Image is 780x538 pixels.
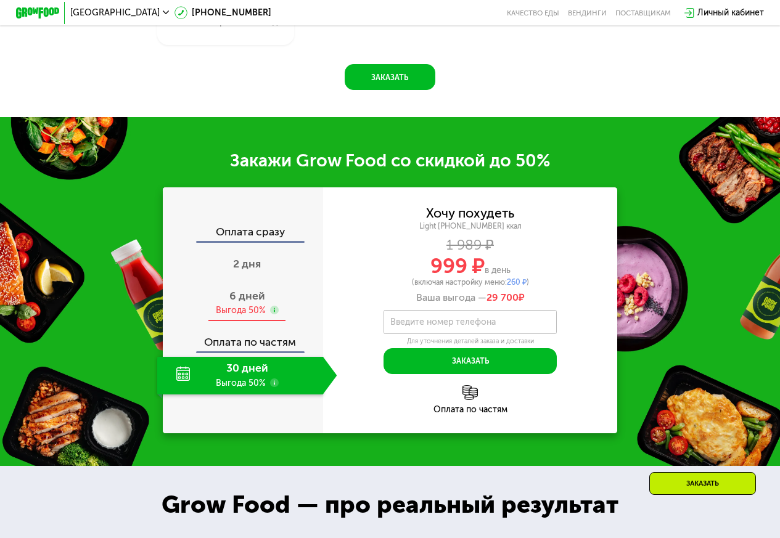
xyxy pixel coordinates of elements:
div: Grow Food — про реальный результат [144,486,636,523]
label: Введите номер телефона [390,319,496,325]
div: Заказать [649,472,756,495]
div: Оплата сразу [163,227,322,241]
div: Оплата по частям [323,406,618,414]
a: [PHONE_NUMBER] [174,6,271,19]
button: Заказать [345,64,435,90]
button: Заказать [384,348,557,374]
span: 29 700 [486,291,519,303]
div: Ваша выгода — [323,291,618,303]
div: Оплата по частям [163,326,322,351]
div: Личный кабинет [697,6,764,19]
div: 1 989 ₽ [323,239,618,251]
div: Для уточнения деталей заказа и доставки [384,337,557,346]
div: Хочу похудеть [426,207,514,219]
div: Углеводы [245,18,284,26]
span: 999 ₽ [430,254,485,279]
div: Light [PHONE_NUMBER] ккал [323,221,618,231]
a: Качество еды [507,9,559,17]
span: 6 дней [229,289,265,303]
div: Белки [168,18,192,26]
span: [GEOGRAPHIC_DATA] [70,9,160,17]
span: в день [485,265,511,275]
div: Выгода 50% [216,304,266,316]
div: Жиры [207,18,231,26]
div: (включая настройку меню: ) [323,279,618,286]
img: l6xcnZfty9opOoJh.png [462,385,478,401]
span: 2 дня [233,257,261,271]
div: поставщикам [615,9,671,17]
a: Вендинги [568,9,607,17]
span: ₽ [486,291,525,303]
span: 260 ₽ [507,277,527,287]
